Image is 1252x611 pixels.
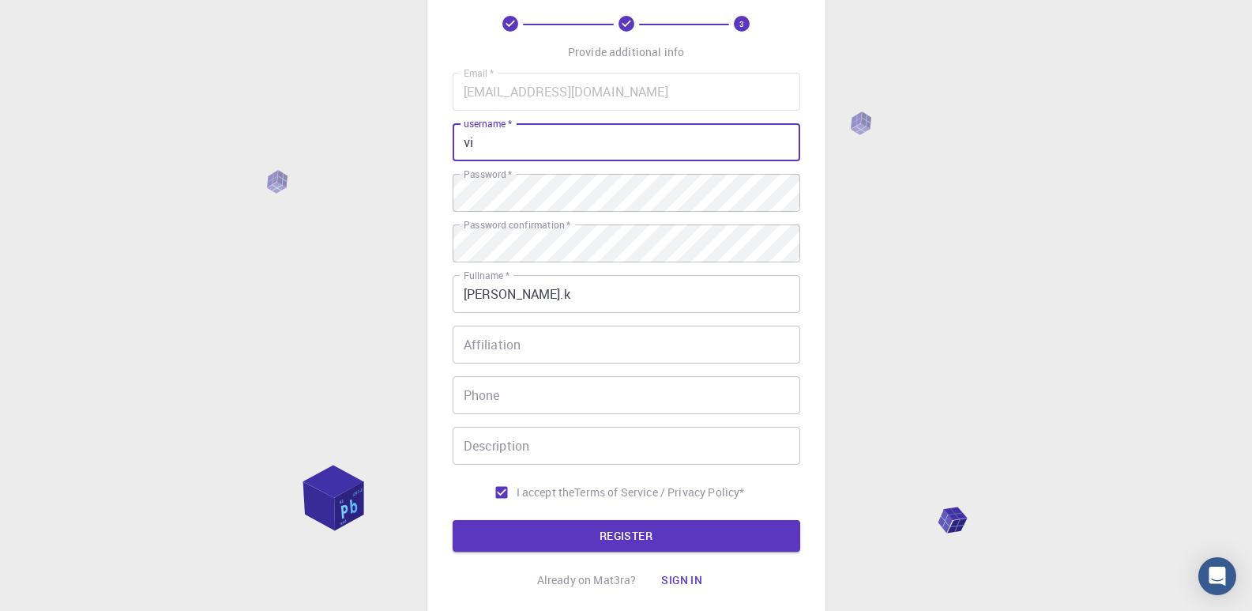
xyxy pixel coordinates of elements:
[537,572,637,588] p: Already on Mat3ra?
[574,485,744,500] p: Terms of Service / Privacy Policy *
[464,269,509,282] label: Fullname
[464,218,570,232] label: Password confirmation
[517,485,575,500] span: I accept the
[1198,557,1236,595] div: Open Intercom Messenger
[464,117,512,130] label: username
[739,18,744,29] text: 3
[464,168,512,181] label: Password
[649,564,715,596] button: Sign in
[464,66,494,80] label: Email
[453,520,800,552] button: REGISTER
[568,44,684,60] p: Provide additional info
[574,485,744,500] a: Terms of Service / Privacy Policy*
